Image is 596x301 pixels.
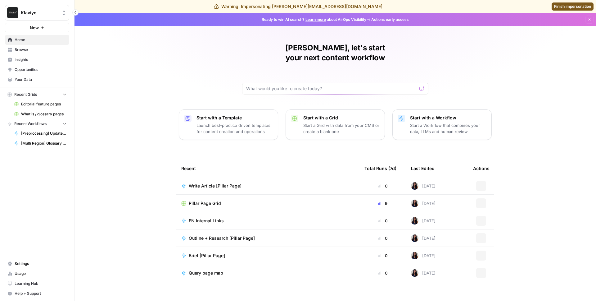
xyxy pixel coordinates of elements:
span: Recent Grids [14,92,37,97]
a: [Multi Region] Glossary Page [11,138,69,148]
span: Settings [15,261,66,266]
span: New [30,25,39,31]
span: Query page map [189,270,223,276]
a: Learn more [305,17,326,22]
div: [DATE] [411,234,436,242]
p: Start a Grid with data from your CMS or create a blank one [303,122,380,135]
a: Write Article [Pillar Page] [181,183,354,189]
span: Write Article [Pillar Page] [189,183,242,189]
span: Help + Support [15,291,66,296]
img: rox323kbkgutb4wcij4krxobkpon [411,234,418,242]
a: [Preprocessing] Update SSOT [11,128,69,138]
div: Actions [473,160,490,177]
div: 0 [364,270,401,276]
p: Start with a Grid [303,115,380,121]
p: Start a Workflow that combines your data, LLMs and human review [410,122,486,135]
span: Pillar Page Grid [189,200,221,206]
h1: [PERSON_NAME], let's start your next content workflow [242,43,428,63]
span: Klaviyo [21,10,58,16]
a: Insights [5,55,69,65]
div: Last Edited [411,160,435,177]
img: rox323kbkgutb4wcij4krxobkpon [411,182,418,190]
div: [DATE] [411,182,436,190]
div: 9 [364,200,401,206]
img: rox323kbkgutb4wcij4krxobkpon [411,252,418,259]
img: Klaviyo Logo [7,7,18,18]
span: Your Data [15,77,66,82]
button: Start with a GridStart a Grid with data from your CMS or create a blank one [286,109,385,140]
input: What would you like to create today? [246,86,417,92]
a: Editorial feature pages [11,99,69,109]
div: 0 [364,235,401,241]
div: 0 [364,252,401,259]
div: Warning! Impersonating [PERSON_NAME][EMAIL_ADDRESS][DOMAIN_NAME] [214,3,382,10]
span: Usage [15,271,66,276]
span: EN Internal Links [189,218,224,224]
a: Browse [5,45,69,55]
a: Usage [5,269,69,279]
span: Finish impersonation [554,4,591,9]
span: [Preprocessing] Update SSOT [21,131,66,136]
span: What is / glossary pages [21,111,66,117]
span: Home [15,37,66,43]
div: 0 [364,183,401,189]
a: Finish impersonation [552,2,594,11]
button: New [5,23,69,32]
a: Query page map [181,270,354,276]
button: Start with a WorkflowStart a Workflow that combines your data, LLMs and human review [392,109,492,140]
a: Pillar Page Grid [181,200,354,206]
a: Opportunities [5,65,69,75]
a: Your Data [5,75,69,85]
span: Insights [15,57,66,63]
button: Help + Support [5,289,69,299]
div: Recent [181,160,354,177]
img: rox323kbkgutb4wcij4krxobkpon [411,269,418,277]
span: Recent Workflows [14,121,47,127]
span: Opportunities [15,67,66,72]
div: [DATE] [411,200,436,207]
p: Start with a Template [196,115,273,121]
button: Workspace: Klaviyo [5,5,69,21]
div: 0 [364,218,401,224]
span: Editorial feature pages [21,101,66,107]
a: Outline + Research [Pillar Page] [181,235,354,241]
div: [DATE] [411,217,436,225]
span: Actions early access [371,17,409,22]
img: rox323kbkgutb4wcij4krxobkpon [411,200,418,207]
button: Recent Workflows [5,119,69,128]
span: [Multi Region] Glossary Page [21,141,66,146]
span: Ready to win AI search? about AirOps Visibility [262,17,366,22]
a: Learning Hub [5,279,69,289]
a: Home [5,35,69,45]
img: rox323kbkgutb4wcij4krxobkpon [411,217,418,225]
div: [DATE] [411,269,436,277]
p: Start with a Workflow [410,115,486,121]
a: Settings [5,259,69,269]
p: Launch best-practice driven templates for content creation and operations [196,122,273,135]
span: Outline + Research [Pillar Page] [189,235,255,241]
button: Start with a TemplateLaunch best-practice driven templates for content creation and operations [179,109,278,140]
a: EN Internal Links [181,218,354,224]
span: Brief [Pillar Page] [189,252,225,259]
button: Recent Grids [5,90,69,99]
div: Total Runs (7d) [364,160,396,177]
div: [DATE] [411,252,436,259]
a: What is / glossary pages [11,109,69,119]
span: Browse [15,47,66,53]
a: Brief [Pillar Page] [181,252,354,259]
span: Learning Hub [15,281,66,286]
